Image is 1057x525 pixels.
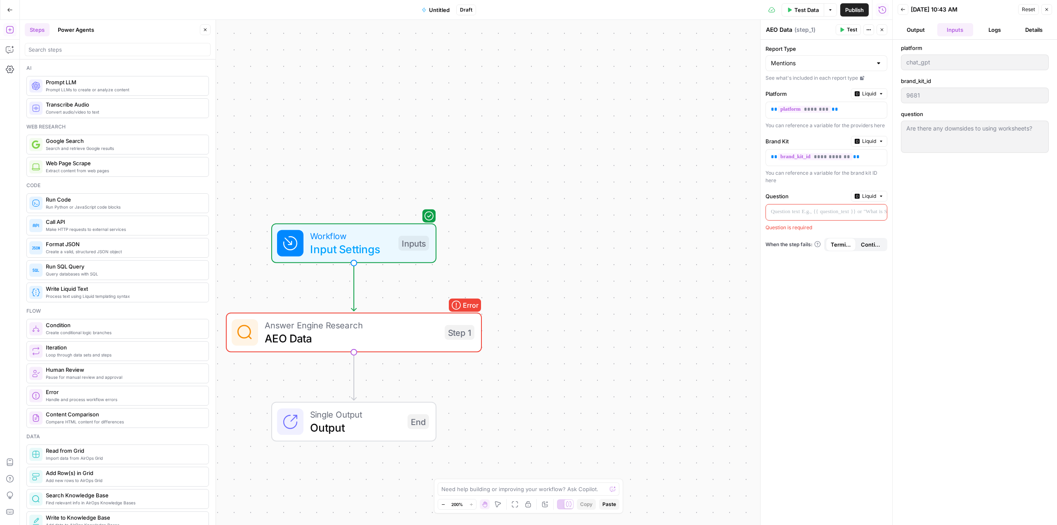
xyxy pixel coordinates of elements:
textarea: AEO Data [766,26,792,34]
span: Copy [580,501,592,508]
span: Liquid [862,138,876,145]
label: Brand Kit [765,137,848,145]
span: Format JSON [46,240,202,248]
button: Steps [25,23,50,36]
span: Loop through data sets and steps [46,352,202,358]
span: Error [46,388,202,396]
label: Report Type [765,45,887,53]
button: Logs [976,23,1013,36]
span: Make HTTP requests to external services [46,226,202,233]
span: Error [463,295,479,315]
span: Query databases with SQL [46,271,202,277]
input: Mentions [771,59,872,67]
span: Write Liquid Text [46,285,202,293]
span: Test [847,26,857,33]
div: You can reference a variable for the brand kit ID here [765,169,887,184]
textarea: Are there any downsides to using worksheets? [906,124,1043,133]
span: Continue [861,240,881,249]
span: Extract content from web pages [46,167,202,174]
div: Data [26,433,209,440]
img: vrinnnclop0vshvmafd7ip1g7ohf [32,414,40,422]
div: Single OutputOutputEnd [226,402,482,442]
span: Convert audio/video to text [46,109,202,115]
span: Prompt LLM [46,78,202,86]
span: Create conditional logic branches [46,329,202,336]
button: Reset [1018,4,1039,15]
button: Inputs [937,23,974,36]
span: Terminate Workflow [831,240,851,249]
span: Content Comparison [46,410,202,418]
span: Publish [845,6,864,14]
span: Search and retrieve Google results [46,145,202,152]
span: Compare HTML content for differences [46,418,202,425]
span: Draft [460,6,472,14]
span: Web Page Scrape [46,159,202,167]
span: Human Review [46,366,202,374]
div: Code [26,182,209,189]
span: Import data from AirOps Grid [46,455,202,461]
button: Liquid [851,88,887,99]
span: Answer Engine Research [265,318,438,332]
button: Test [836,24,861,35]
g: Edge from start to step_1 [351,263,356,311]
span: Iteration [46,343,202,352]
span: Output [310,419,401,436]
button: Liquid [851,136,887,147]
span: Prompt LLMs to create or analyze content [46,86,202,93]
span: Workflow [310,229,392,242]
span: Condition [46,321,202,329]
a: When the step fails: [765,241,821,248]
span: Run Code [46,195,202,204]
div: Ai [26,64,209,72]
div: Step 1 [445,325,474,340]
input: Search steps [28,45,207,54]
span: Add Row(s) in Grid [46,469,202,477]
span: Add new rows to AirOps Grid [46,477,202,484]
span: 200% [451,501,463,508]
div: WorkflowInput SettingsInputs [226,223,482,263]
span: Test Data [794,6,819,14]
span: Process text using Liquid templating syntax [46,293,202,299]
button: Publish [840,3,869,17]
button: Details [1016,23,1052,36]
span: Run SQL Query [46,262,202,271]
label: platform [901,44,1049,52]
span: ( step_1 ) [794,26,815,34]
span: Input Settings [310,241,392,257]
span: AEO Data [265,330,438,347]
div: End [408,414,429,429]
div: Question is required [765,224,887,231]
button: Continue [856,238,886,251]
button: Test Data [782,3,824,17]
button: Output [898,23,934,36]
label: Platform [765,90,848,98]
div: You can reference a variable for the providers here [765,122,887,129]
span: Pause for manual review and approval [46,374,202,380]
span: Run Python or JavaScript code blocks [46,204,202,210]
button: Power Agents [53,23,99,36]
span: Liquid [862,90,876,97]
span: Handle and process workflow errors [46,396,202,403]
a: See what's included in each report type [765,74,887,82]
button: Copy [577,499,596,510]
label: brand_kit_id [901,77,1049,85]
span: Write to Knowledge Base [46,513,202,522]
span: Transcribe Audio [46,100,202,109]
span: Untitled [429,6,450,14]
label: Question [765,192,848,200]
g: Edge from step_1 to end [351,352,356,400]
button: Untitled [417,3,455,17]
div: Web research [26,123,209,131]
span: Search Knowledge Base [46,491,202,499]
span: Single Output [310,408,401,421]
div: ErrorAnswer Engine ResearchAEO DataStep 1 [226,313,482,352]
span: Paste [602,501,616,508]
div: Inputs [398,236,429,251]
span: Call API [46,218,202,226]
span: Reset [1022,6,1035,13]
span: Find relevant info in AirOps Knowledge Bases [46,499,202,506]
span: Liquid [862,192,876,200]
span: Create a valid, structured JSON object [46,248,202,255]
div: Flow [26,307,209,315]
